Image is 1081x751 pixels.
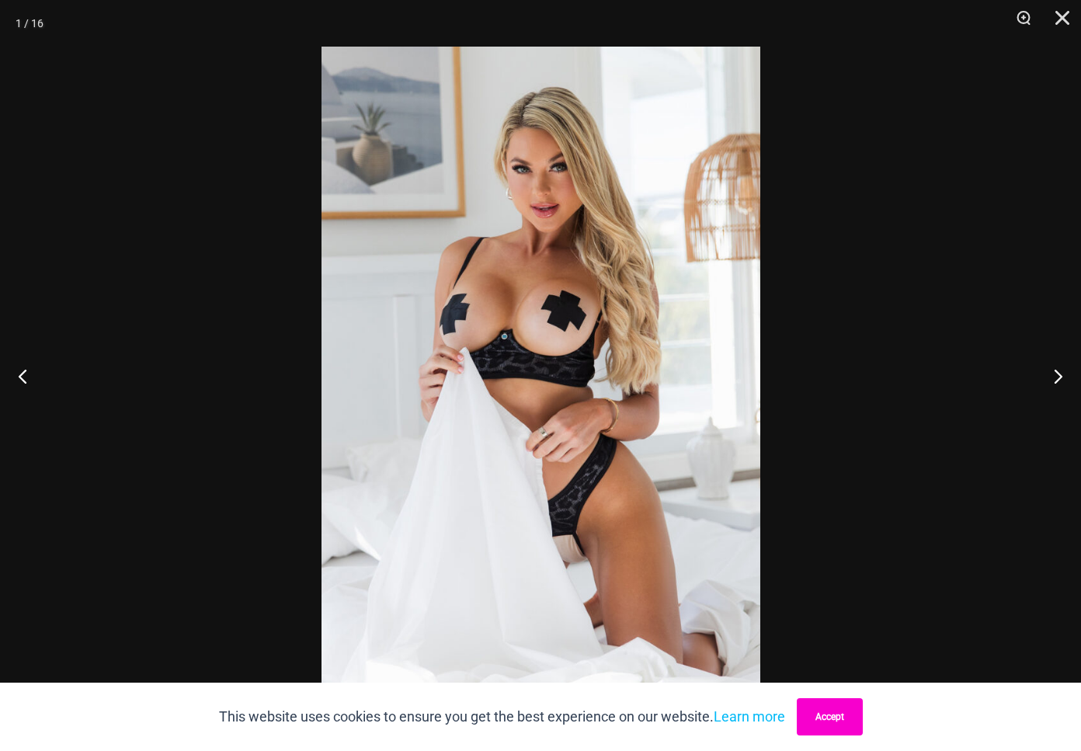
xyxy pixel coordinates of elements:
[322,47,760,704] img: Nights Fall Silver Leopard 1036 Bra 6046 Thong 09v2
[797,698,863,735] button: Accept
[1023,337,1081,415] button: Next
[16,12,43,35] div: 1 / 16
[714,708,785,725] a: Learn more
[219,705,785,728] p: This website uses cookies to ensure you get the best experience on our website.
